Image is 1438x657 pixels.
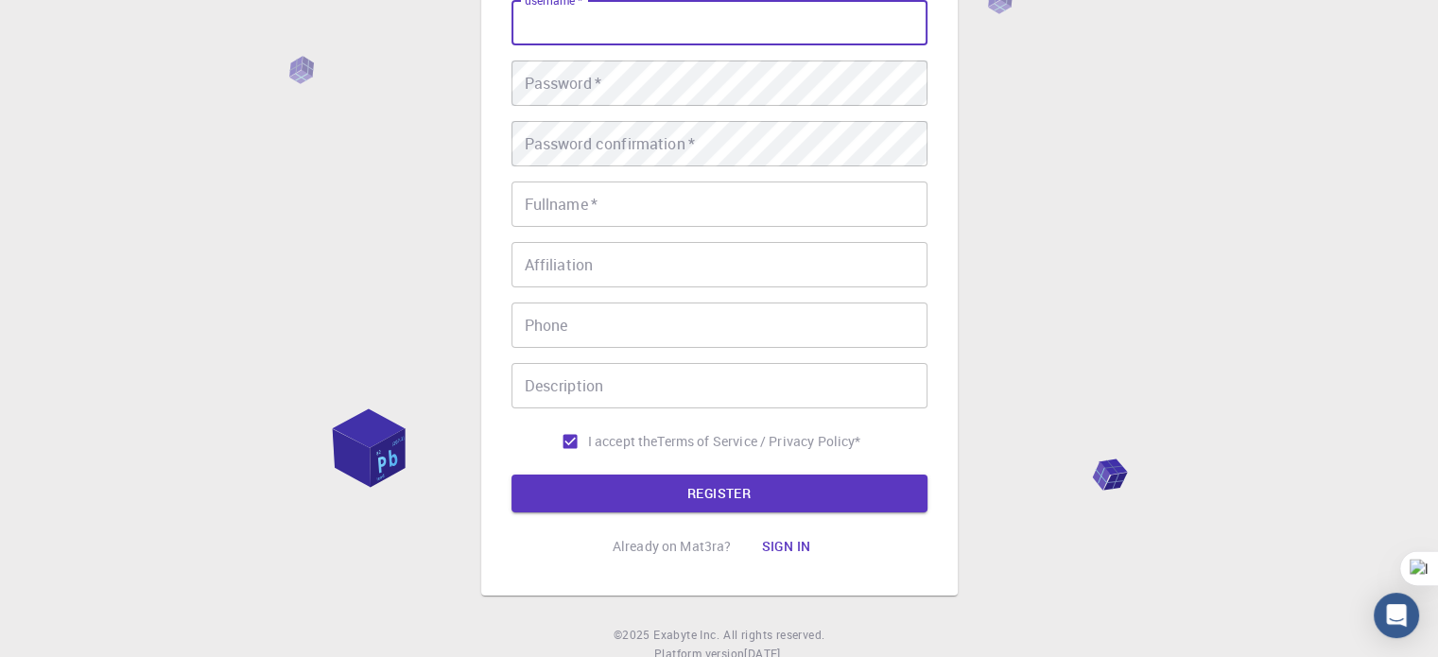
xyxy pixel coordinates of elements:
[613,537,732,556] p: Already on Mat3ra?
[723,626,824,645] span: All rights reserved.
[657,432,860,451] a: Terms of Service / Privacy Policy*
[746,527,825,565] button: Sign in
[614,626,653,645] span: © 2025
[653,627,719,642] span: Exabyte Inc.
[657,432,860,451] p: Terms of Service / Privacy Policy *
[511,475,927,512] button: REGISTER
[653,626,719,645] a: Exabyte Inc.
[1374,593,1419,638] div: Open Intercom Messenger
[588,432,658,451] span: I accept the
